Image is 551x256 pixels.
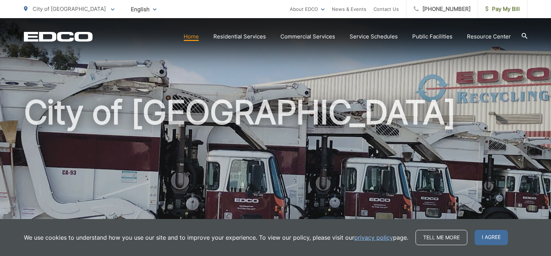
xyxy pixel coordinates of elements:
[485,5,520,13] span: Pay My Bill
[373,5,399,13] a: Contact Us
[416,230,467,245] a: Tell me more
[332,5,366,13] a: News & Events
[125,3,162,16] span: English
[412,32,452,41] a: Public Facilities
[184,32,199,41] a: Home
[350,32,398,41] a: Service Schedules
[280,32,335,41] a: Commercial Services
[467,32,511,41] a: Resource Center
[475,230,508,245] span: I agree
[213,32,266,41] a: Residential Services
[24,32,93,42] a: EDCD logo. Return to the homepage.
[354,233,393,242] a: privacy policy
[24,233,408,242] p: We use cookies to understand how you use our site and to improve your experience. To view our pol...
[290,5,325,13] a: About EDCO
[33,5,106,12] span: City of [GEOGRAPHIC_DATA]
